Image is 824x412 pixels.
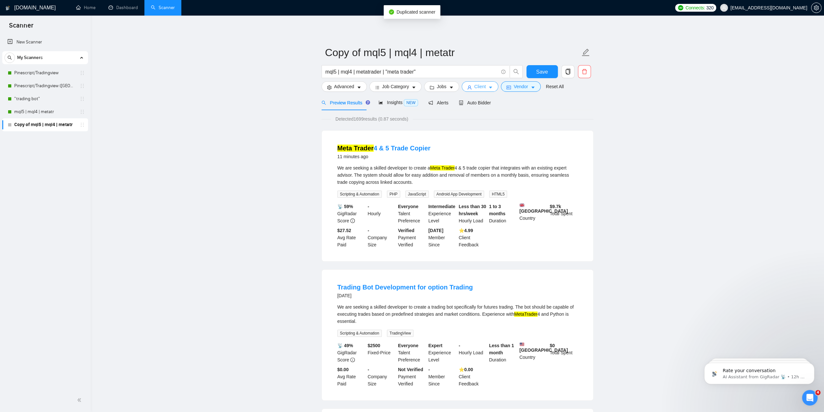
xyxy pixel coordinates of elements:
[459,367,473,372] b: ⭐️ 0.00
[548,203,579,224] div: Total Spent
[366,366,397,387] div: Company Size
[449,85,454,90] span: caret-down
[337,145,374,152] mark: Meta Trader
[561,65,574,78] button: copy
[489,343,514,355] b: Less than 1 month
[427,366,457,387] div: Member Since
[378,100,418,105] span: Insights
[430,165,454,171] mark: Meta Trader
[536,68,548,76] span: Save
[375,85,379,90] span: bars
[336,203,367,224] div: GigRadar Score
[811,3,821,13] button: setting
[322,100,368,105] span: Preview Results
[488,85,493,90] span: caret-down
[336,366,367,387] div: Avg Rate Paid
[366,203,397,224] div: Hourly
[366,227,397,248] div: Company Size
[327,85,332,90] span: setting
[546,83,564,90] a: Reset All
[562,69,574,75] span: copy
[322,81,367,92] button: settingAdvancedcaret-down
[459,204,486,216] b: Less than 30 hrs/week
[412,85,416,90] span: caret-down
[578,65,591,78] button: delete
[322,100,326,105] span: search
[367,367,369,372] b: -
[80,122,85,127] span: holder
[405,191,429,198] span: JavaScript
[367,228,369,233] b: -
[378,100,383,105] span: area-chart
[397,342,427,363] div: Talent Preference
[510,65,523,78] button: search
[387,330,413,337] span: TradingView
[398,367,423,372] b: Not Verified
[531,85,535,90] span: caret-down
[5,55,15,60] span: search
[2,36,88,49] li: New Scanner
[337,292,473,300] div: [DATE]
[337,228,351,233] b: $27.52
[811,5,821,10] span: setting
[474,83,486,90] span: Client
[4,21,39,34] span: Scanner
[815,390,820,395] span: 4
[17,51,43,64] span: My Scanners
[80,96,85,101] span: holder
[334,83,354,90] span: Advanced
[526,65,558,78] button: Save
[459,343,460,348] b: -
[428,100,448,105] span: Alerts
[387,191,400,198] span: PHP
[467,85,472,90] span: user
[489,204,505,216] b: 1 to 3 months
[427,342,457,363] div: Experience Level
[357,85,361,90] span: caret-down
[397,203,427,224] div: Talent Preference
[802,390,818,406] iframe: Intercom live chat
[424,81,459,92] button: folderJobscaret-down
[336,227,367,248] div: Avg Rate Paid
[367,343,380,348] b: $ 2500
[398,228,414,233] b: Verified
[7,36,83,49] a: New Scanner
[506,85,511,90] span: idcard
[457,366,488,387] div: Client Feedback
[337,204,353,209] b: 📡 59%
[14,118,76,131] a: Copy of mql5 | mql4 | metatr
[427,227,457,248] div: Member Since
[5,53,15,63] button: search
[77,397,84,403] span: double-left
[108,5,138,10] a: dashboardDashboard
[397,366,427,387] div: Payment Verified
[80,70,85,76] span: holder
[578,69,591,75] span: delete
[325,44,580,61] input: Scanner name...
[80,83,85,88] span: holder
[462,81,499,92] button: userClientcaret-down
[685,4,705,11] span: Connects:
[397,227,427,248] div: Payment Verified
[337,343,353,348] b: 📡 49%
[336,342,367,363] div: GigRadar Score
[488,203,518,224] div: Duration
[457,342,488,363] div: Hourly Load
[337,164,578,186] div: We are seeking a skilled developer to create a 4 & 5 trade copier that integrates with an existin...
[514,312,537,317] mark: MetaTrader
[550,343,555,348] b: $ 0
[14,92,76,105] a: "trading bot"
[76,5,96,10] a: homeHome
[678,5,683,10] img: upwork-logo.png
[722,6,726,10] span: user
[367,204,369,209] b: -
[337,367,349,372] b: $0.00
[519,203,568,214] b: [GEOGRAPHIC_DATA]
[350,358,355,362] span: info-circle
[14,66,76,79] a: Pinescript/Tradingview
[382,83,409,90] span: Job Category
